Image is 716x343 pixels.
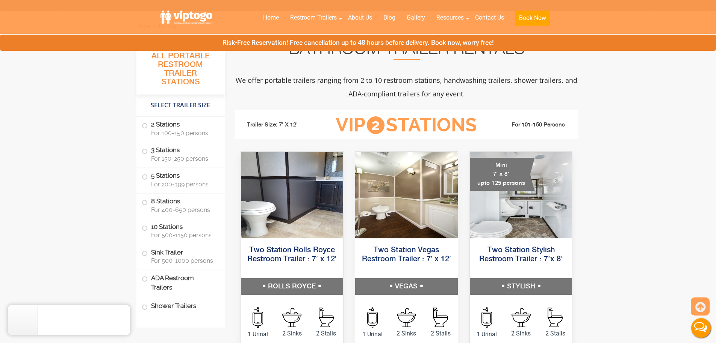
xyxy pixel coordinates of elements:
[285,9,342,26] a: Restroom Trailers
[470,330,504,339] span: 1 Urinal
[136,49,225,95] h3: All Portable Restroom Trailer Stations
[151,181,216,188] span: For 200-399 persons
[479,246,562,263] a: Two Station Stylish Restroom Trailer : 7’x 8′
[136,98,225,113] h4: Select Trailer Size
[151,257,216,264] span: For 500-1000 persons
[389,329,424,338] span: 2 Sinks
[257,9,285,26] a: Home
[142,219,219,242] label: 10 Stations
[241,278,344,295] h5: ROLLS ROYCE
[151,232,216,239] span: For 500-1150 persons
[275,329,309,338] span: 2 Sinks
[367,116,384,134] span: 2
[378,9,401,26] a: Blog
[142,142,219,166] label: 3 Stations
[433,308,448,327] img: an icon of stall
[424,329,458,338] span: 2 Stalls
[355,278,458,295] h5: VEGAS
[342,9,378,26] a: About Us
[355,330,389,339] span: 1 Urinal
[247,246,336,263] a: Two Station Rolls Royce Restroom Trailer : 7′ x 12′
[142,244,219,268] label: Sink Trailer
[151,155,216,162] span: For 150-250 persons
[253,307,263,328] img: an icon of urinal
[469,9,510,26] a: Contact Us
[142,270,219,296] label: ADA Restroom Trailers
[151,130,216,137] span: For 100-150 persons
[367,307,378,328] img: an icon of urinal
[142,117,219,140] label: 2 Stations
[235,42,578,60] h2: Bathroom Trailer Rentals
[241,330,275,339] span: 1 Urinal
[504,329,538,338] span: 2 Sinks
[510,9,556,30] a: Book Now
[282,308,301,327] img: an icon of sink
[324,115,489,136] h3: VIP Stations
[362,246,451,263] a: Two Station Vegas Restroom Trailer : 7′ x 12′
[397,308,416,327] img: an icon of sink
[355,152,458,238] img: Side view of two station restroom trailer with separate doors for males and females
[512,308,531,327] img: an icon of sink
[470,152,572,238] img: A mini restroom trailer with two separate stations and separate doors for males and females
[240,114,324,136] li: Trailer Size: 7' X 12'
[538,329,572,338] span: 2 Stalls
[470,158,535,191] div: Mini 7' x 8' upto 125 persons
[142,168,219,191] label: 5 Stations
[235,73,578,101] p: We offer portable trailers ranging from 2 to 10 restroom stations, handwashing trailers, shower t...
[481,307,492,328] img: an icon of urinal
[431,9,469,26] a: Resources
[401,9,431,26] a: Gallery
[309,329,343,338] span: 2 Stalls
[548,308,563,327] img: an icon of stall
[319,308,334,327] img: an icon of stall
[142,298,219,314] label: Shower Trailers
[142,194,219,217] label: 8 Stations
[515,11,550,26] button: Book Now
[241,152,344,238] img: Side view of two station restroom trailer with separate doors for males and females
[470,278,572,295] h5: STYLISH
[686,313,716,343] button: Live Chat
[151,206,216,213] span: For 400-650 persons
[489,120,573,130] li: For 101-150 Persons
